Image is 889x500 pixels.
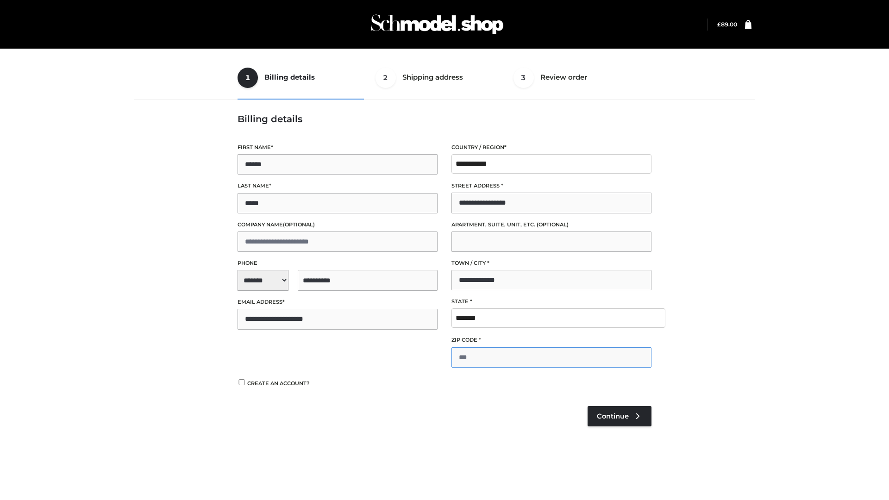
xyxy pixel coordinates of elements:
img: Schmodel Admin 964 [368,6,507,43]
label: Country / Region [451,143,651,152]
bdi: 89.00 [717,21,737,28]
label: Email address [238,298,438,306]
span: £ [717,21,721,28]
label: ZIP Code [451,336,651,344]
label: State [451,297,651,306]
label: Apartment, suite, unit, etc. [451,220,651,229]
a: Continue [588,406,651,426]
a: £89.00 [717,21,737,28]
span: Continue [597,412,629,420]
label: Last name [238,181,438,190]
label: Company name [238,220,438,229]
span: Create an account? [247,380,310,387]
label: Town / City [451,259,651,268]
span: (optional) [283,221,315,228]
input: Create an account? [238,379,246,385]
h3: Billing details [238,113,651,125]
span: (optional) [537,221,569,228]
label: First name [238,143,438,152]
label: Phone [238,259,438,268]
label: Street address [451,181,651,190]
